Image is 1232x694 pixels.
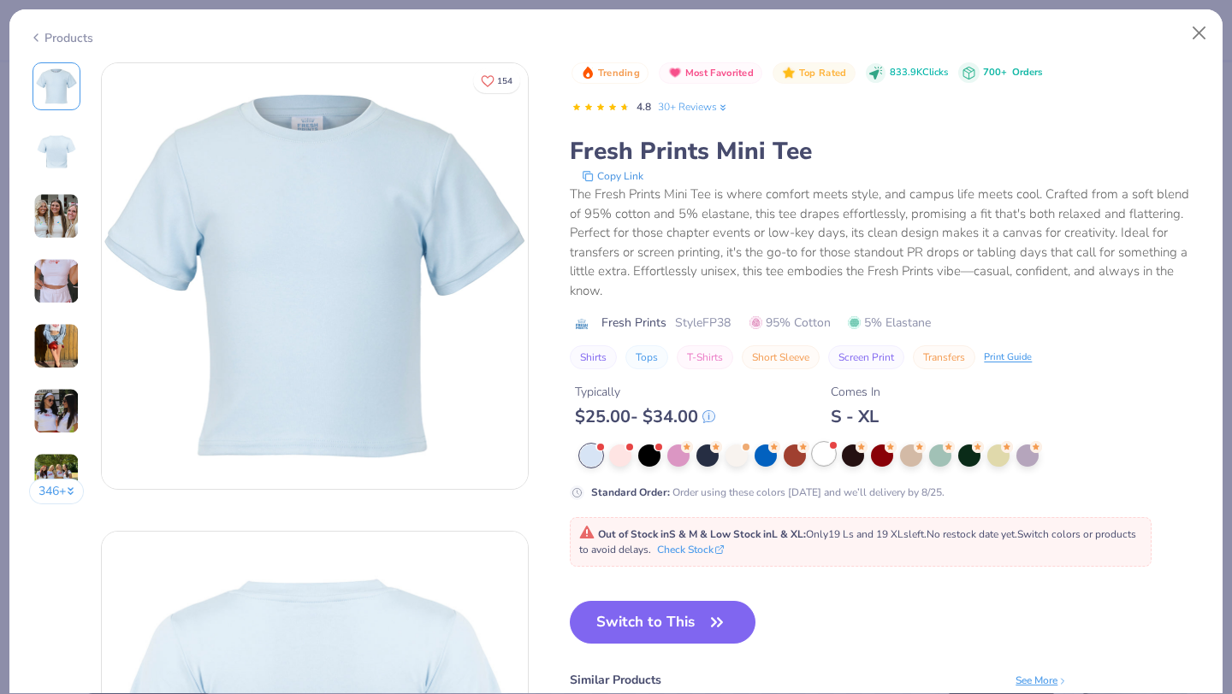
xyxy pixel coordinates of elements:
[625,345,668,369] button: Tops
[497,77,512,85] span: 154
[581,66,595,79] img: Trending sort
[572,94,630,121] div: 4.8 Stars
[658,99,729,115] a: 30+ Reviews
[36,131,77,172] img: Back
[570,317,593,331] img: brand logo
[685,68,754,78] span: Most Favorited
[36,66,77,107] img: Front
[33,258,80,304] img: User generated content
[570,135,1203,168] div: Fresh Prints Mini Tee
[570,671,661,689] div: Similar Products
[742,345,820,369] button: Short Sleeve
[1016,673,1068,688] div: See More
[29,29,93,47] div: Products
[675,314,731,332] span: Style FP38
[473,68,520,93] button: Like
[831,383,880,401] div: Comes In
[659,62,762,85] button: Badge Button
[913,345,975,369] button: Transfers
[637,100,651,114] span: 4.8
[749,314,831,332] span: 95% Cotton
[927,527,1017,541] span: No restock date yet.
[591,485,670,499] strong: Standard Order :
[29,479,85,504] button: 346+
[657,542,724,557] button: Check Stock
[575,383,715,401] div: Typically
[773,62,855,85] button: Badge Button
[575,406,715,427] div: $ 25.00 - $ 34.00
[33,323,80,369] img: User generated content
[577,168,649,185] button: copy to clipboard
[799,68,847,78] span: Top Rated
[668,66,682,79] img: Most Favorited sort
[33,388,80,434] img: User generated content
[570,185,1203,300] div: The Fresh Prints Mini Tee is where comfort meets style, and campus life meets cool. Crafted from ...
[848,314,931,332] span: 5% Elastane
[1012,66,1042,79] span: Orders
[828,345,904,369] button: Screen Print
[102,63,528,489] img: Front
[677,345,733,369] button: T-Shirts
[598,527,700,541] strong: Out of Stock in S & M
[570,601,755,644] button: Switch to This
[598,68,640,78] span: Trending
[572,62,649,85] button: Badge Button
[591,485,945,500] div: Order using these colors [DATE] and we’ll delivery by 8/25.
[579,527,1136,556] span: Only 19 Ls and 19 XLs left. Switch colors or products to avoid delays.
[782,66,796,79] img: Top Rated sort
[33,453,80,499] img: User generated content
[700,527,806,541] strong: & Low Stock in L & XL :
[983,66,1042,80] div: 700+
[890,66,948,80] span: 833.9K Clicks
[1183,17,1216,50] button: Close
[33,193,80,239] img: User generated content
[831,406,880,427] div: S - XL
[601,314,666,332] span: Fresh Prints
[570,345,617,369] button: Shirts
[984,350,1032,365] div: Print Guide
